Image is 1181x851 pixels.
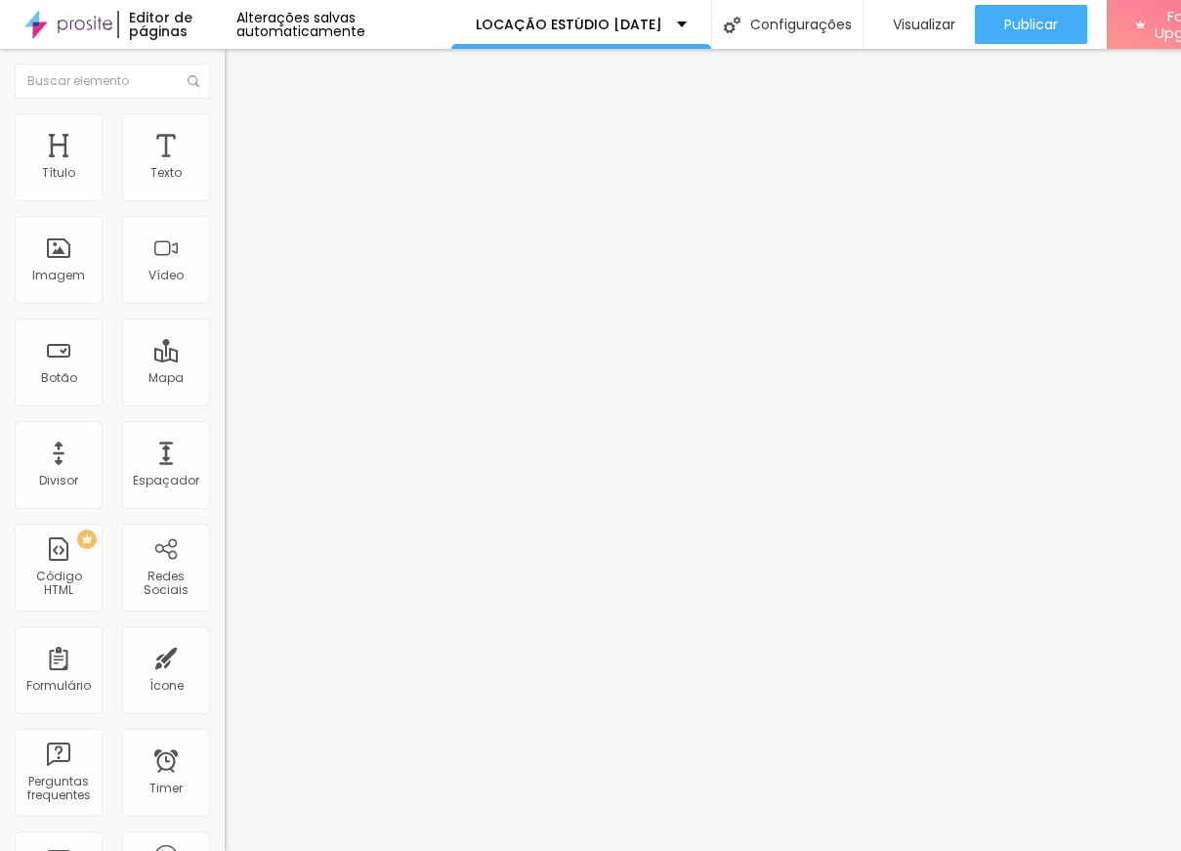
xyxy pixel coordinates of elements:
div: Editor de páginas [117,11,236,38]
div: Divisor [39,474,78,488]
div: Botão [41,371,77,385]
div: Alterações salvas automaticamente [236,11,451,38]
div: Perguntas frequentes [20,775,97,803]
span: Visualizar [893,17,955,32]
div: Imagem [32,269,85,282]
img: Icone [188,75,199,87]
div: Título [42,166,75,180]
div: Redes Sociais [127,570,204,598]
span: Publicar [1004,17,1058,32]
div: Ícone [149,679,184,693]
p: LOCAÇÃO ESTÚDIO [DATE] [476,18,662,31]
div: Formulário [26,679,91,693]
button: Visualizar [864,5,975,44]
div: Mapa [148,371,184,385]
button: Publicar [975,5,1087,44]
div: Código HTML [20,570,97,598]
div: Vídeo [148,269,184,282]
input: Buscar elemento [15,64,210,99]
img: Icone [724,17,740,33]
div: Espaçador [133,474,199,488]
div: Timer [149,782,183,795]
div: Texto [150,166,182,180]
